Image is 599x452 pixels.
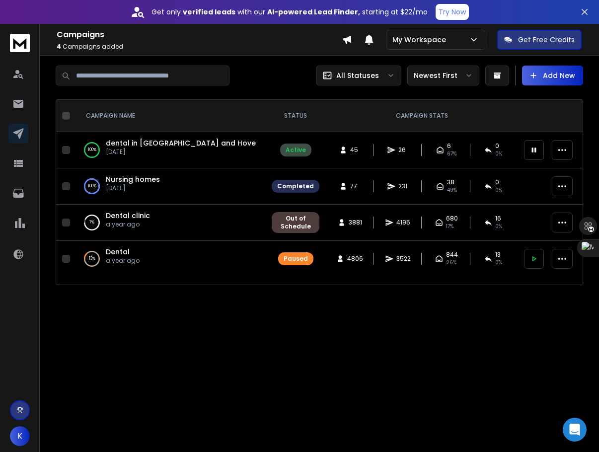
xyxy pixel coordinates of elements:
[495,259,502,267] span: 0 %
[522,66,583,85] button: Add New
[446,251,458,259] span: 844
[74,132,266,168] td: 100%dental in [GEOGRAPHIC_DATA] and Hove[DATE]
[106,211,150,221] a: Dental clinic
[106,247,130,257] a: Dental
[497,30,582,50] button: Get Free Credits
[495,223,502,230] span: 0 %
[277,215,314,230] div: Out of Schedule
[396,255,411,263] span: 3522
[407,66,479,85] button: Newest First
[106,257,140,265] p: a year ago
[88,181,96,191] p: 100 %
[446,215,458,223] span: 680
[106,138,256,148] a: dental in [GEOGRAPHIC_DATA] and Hove
[106,174,160,184] a: Nursing homes
[436,4,469,20] button: Try Now
[518,35,575,45] p: Get Free Credits
[286,146,306,154] div: Active
[447,186,457,194] span: 49 %
[495,251,501,259] span: 13
[151,7,428,17] p: Get only with our starting at $22/mo
[266,100,325,132] th: STATUS
[57,42,61,51] span: 4
[57,29,342,41] h1: Campaigns
[284,255,308,263] div: Paused
[495,215,501,223] span: 16
[88,145,96,155] p: 100 %
[277,182,314,190] div: Completed
[398,146,408,154] span: 26
[439,7,466,17] p: Try Now
[10,426,30,446] button: K
[74,241,266,277] td: 13%Dentala year ago
[74,168,266,205] td: 100%Nursing homes[DATE]
[446,223,453,230] span: 17 %
[398,182,408,190] span: 231
[495,186,502,194] span: 0 %
[495,178,499,186] span: 0
[106,184,160,192] p: [DATE]
[447,150,456,158] span: 67 %
[563,418,587,442] div: Open Intercom Messenger
[350,146,360,154] span: 45
[447,178,454,186] span: 38
[446,259,456,267] span: 26 %
[392,35,450,45] p: My Workspace
[495,150,502,158] span: 0 %
[106,221,150,228] p: a year ago
[74,205,266,241] td: 7%Dental clinica year ago
[347,255,363,263] span: 4806
[325,100,518,132] th: CAMPAIGN STATS
[349,219,362,226] span: 3881
[74,100,266,132] th: CAMPAIGN NAME
[495,142,499,150] span: 0
[396,219,410,226] span: 4195
[336,71,379,80] p: All Statuses
[267,7,360,17] strong: AI-powered Lead Finder,
[89,218,94,227] p: 7 %
[57,43,342,51] p: Campaigns added
[447,142,451,150] span: 6
[350,182,360,190] span: 77
[10,34,30,52] img: logo
[89,254,95,264] p: 13 %
[183,7,235,17] strong: verified leads
[106,148,256,156] p: [DATE]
